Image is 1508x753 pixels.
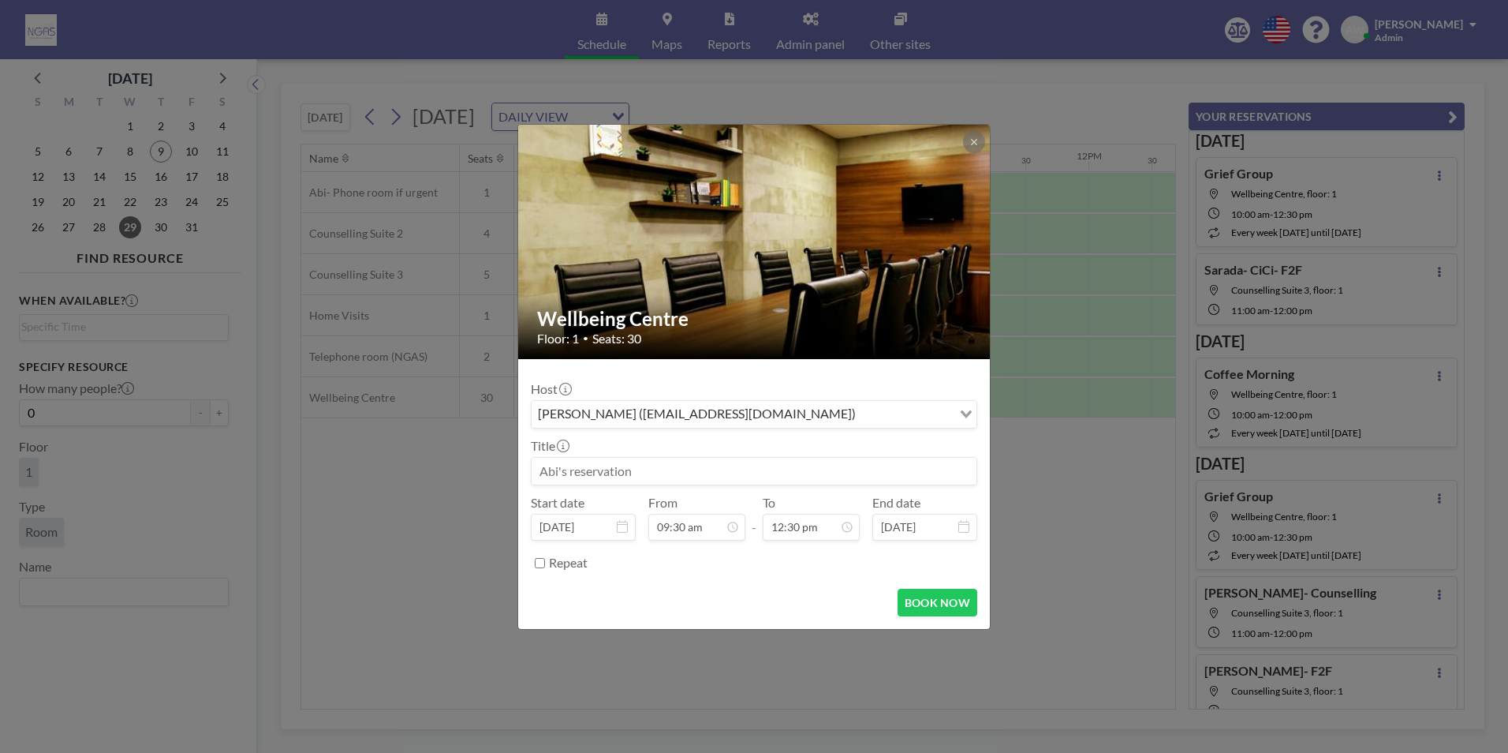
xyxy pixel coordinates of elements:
[752,500,756,535] span: -
[872,495,920,511] label: End date
[860,404,950,425] input: Search for option
[549,555,588,571] label: Repeat
[531,495,584,511] label: Start date
[648,495,677,511] label: From
[532,401,976,428] div: Search for option
[763,495,775,511] label: To
[531,438,568,454] label: Title
[592,331,641,347] span: Seats: 30
[583,332,588,344] span: •
[898,589,977,616] button: BOOK NOW
[535,404,859,425] span: [PERSON_NAME] ([EMAIL_ADDRESS][DOMAIN_NAME])
[537,331,579,347] span: Floor: 1
[518,84,991,399] img: 537.jpg
[532,458,976,485] input: Abi's reservation
[531,381,570,397] label: Host
[537,307,972,331] h2: Wellbeing Centre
